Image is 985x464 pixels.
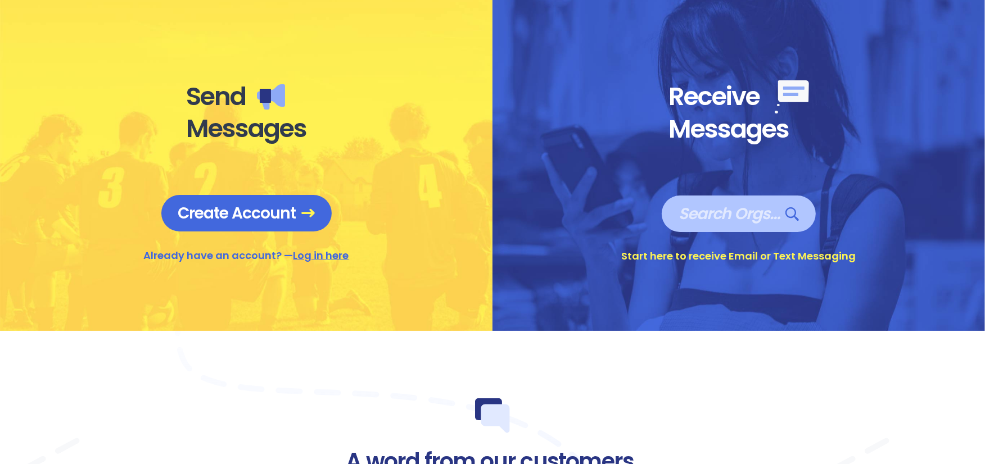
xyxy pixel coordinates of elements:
span: Create Account [178,203,315,223]
img: Dialogue bubble [475,398,510,433]
div: Send [186,81,306,112]
img: Send messages [257,84,285,110]
div: Already have an account? — [144,248,349,263]
div: Receive [668,80,809,113]
span: Search Orgs… [679,204,799,224]
div: Messages [186,113,306,144]
a: Log in here [293,248,349,262]
div: Start here to receive Email or Text Messaging [622,249,856,263]
a: Search Orgs… [662,195,816,232]
a: Create Account [161,195,332,231]
img: Receive messages [775,80,809,113]
div: Messages [668,113,809,145]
